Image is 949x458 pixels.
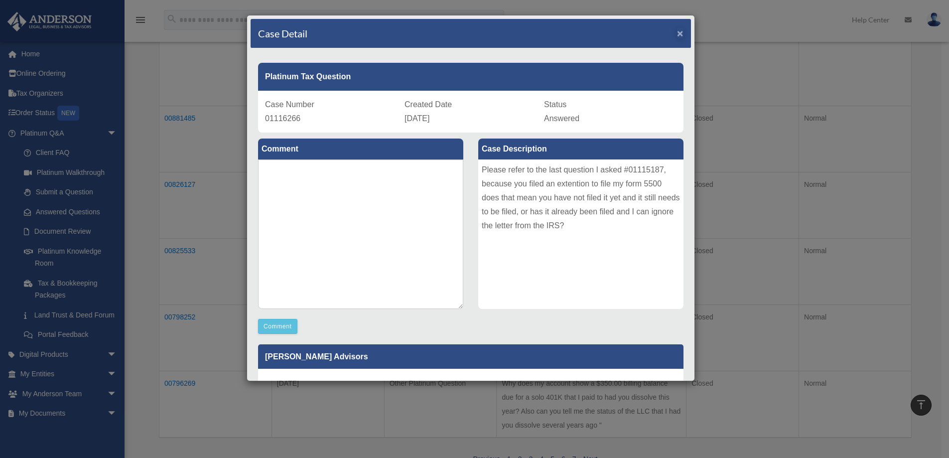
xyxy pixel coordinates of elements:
[265,114,300,123] span: 01116266
[677,27,683,39] span: ×
[258,139,463,159] label: Comment
[677,28,683,38] button: Close
[405,114,429,123] span: [DATE]
[265,379,308,387] b: Update date :
[405,100,452,109] span: Created Date
[258,344,683,369] p: [PERSON_NAME] Advisors
[258,63,683,91] div: Platinum Tax Question
[258,26,307,40] h4: Case Detail
[544,100,566,109] span: Status
[478,159,683,309] div: Please refer to the last question I asked #01115187, because you filed an extention to file my fo...
[265,100,314,109] span: Case Number
[265,379,329,387] small: [DATE]
[258,319,297,334] button: Comment
[478,139,683,159] label: Case Description
[544,114,579,123] span: Answered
